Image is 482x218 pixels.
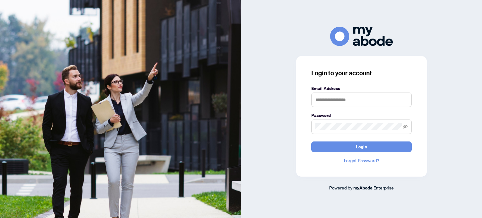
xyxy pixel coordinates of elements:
[311,141,412,152] button: Login
[353,184,372,191] a: myAbode
[311,157,412,164] a: Forgot Password?
[403,125,408,129] span: eye-invisible
[311,85,412,92] label: Email Address
[329,185,352,190] span: Powered by
[330,27,393,46] img: ma-logo
[373,185,394,190] span: Enterprise
[311,112,412,119] label: Password
[311,69,412,77] h3: Login to your account
[356,142,367,152] span: Login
